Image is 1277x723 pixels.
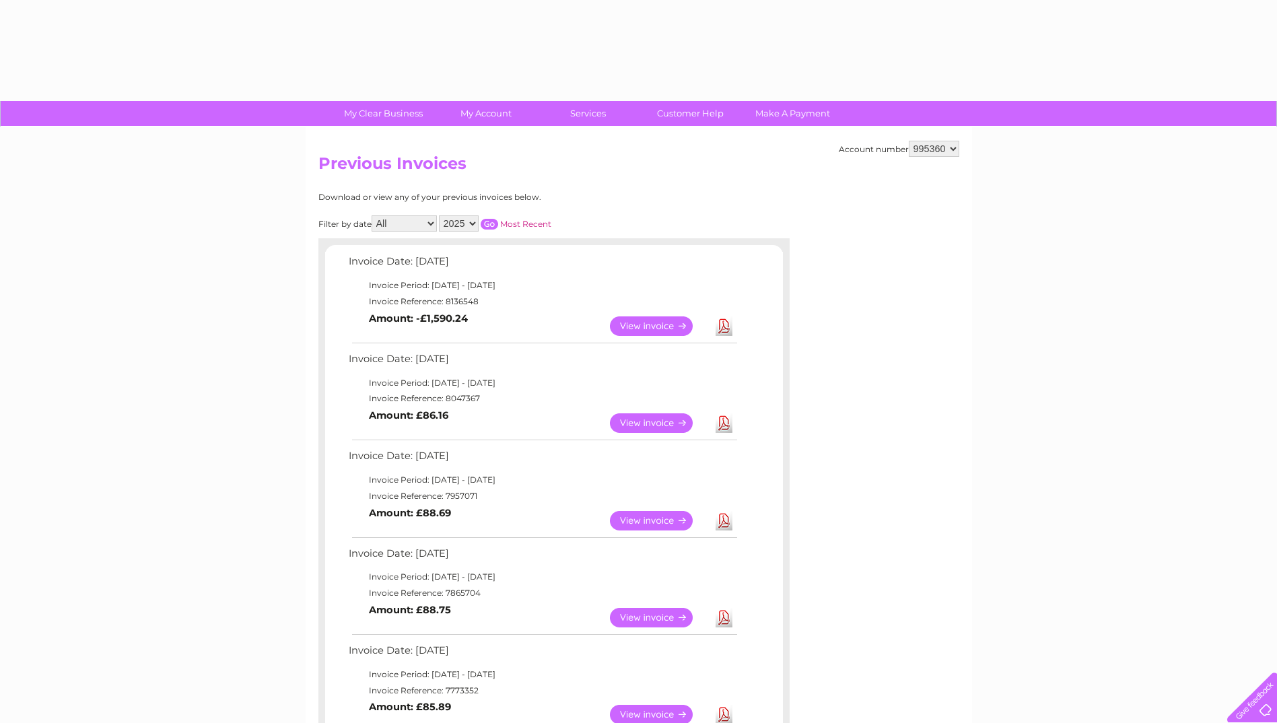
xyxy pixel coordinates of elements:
[345,390,739,407] td: Invoice Reference: 8047367
[345,642,739,666] td: Invoice Date: [DATE]
[345,545,739,570] td: Invoice Date: [DATE]
[318,193,672,202] div: Download or view any of your previous invoices below.
[610,413,709,433] a: View
[610,316,709,336] a: View
[369,701,451,713] b: Amount: £85.89
[345,294,739,310] td: Invoice Reference: 8136548
[716,608,732,627] a: Download
[345,252,739,277] td: Invoice Date: [DATE]
[610,511,709,530] a: View
[610,608,709,627] a: View
[345,447,739,472] td: Invoice Date: [DATE]
[345,277,739,294] td: Invoice Period: [DATE] - [DATE]
[345,585,739,601] td: Invoice Reference: 7865704
[369,507,451,519] b: Amount: £88.69
[345,488,739,504] td: Invoice Reference: 7957071
[716,413,732,433] a: Download
[345,683,739,699] td: Invoice Reference: 7773352
[532,101,644,126] a: Services
[345,350,739,375] td: Invoice Date: [DATE]
[318,154,959,180] h2: Previous Invoices
[839,141,959,157] div: Account number
[345,472,739,488] td: Invoice Period: [DATE] - [DATE]
[318,215,672,232] div: Filter by date
[369,312,468,324] b: Amount: -£1,590.24
[345,375,739,391] td: Invoice Period: [DATE] - [DATE]
[369,604,451,616] b: Amount: £88.75
[345,666,739,683] td: Invoice Period: [DATE] - [DATE]
[716,316,732,336] a: Download
[345,569,739,585] td: Invoice Period: [DATE] - [DATE]
[369,409,448,421] b: Amount: £86.16
[737,101,848,126] a: Make A Payment
[328,101,439,126] a: My Clear Business
[430,101,541,126] a: My Account
[716,511,732,530] a: Download
[635,101,746,126] a: Customer Help
[500,219,551,229] a: Most Recent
